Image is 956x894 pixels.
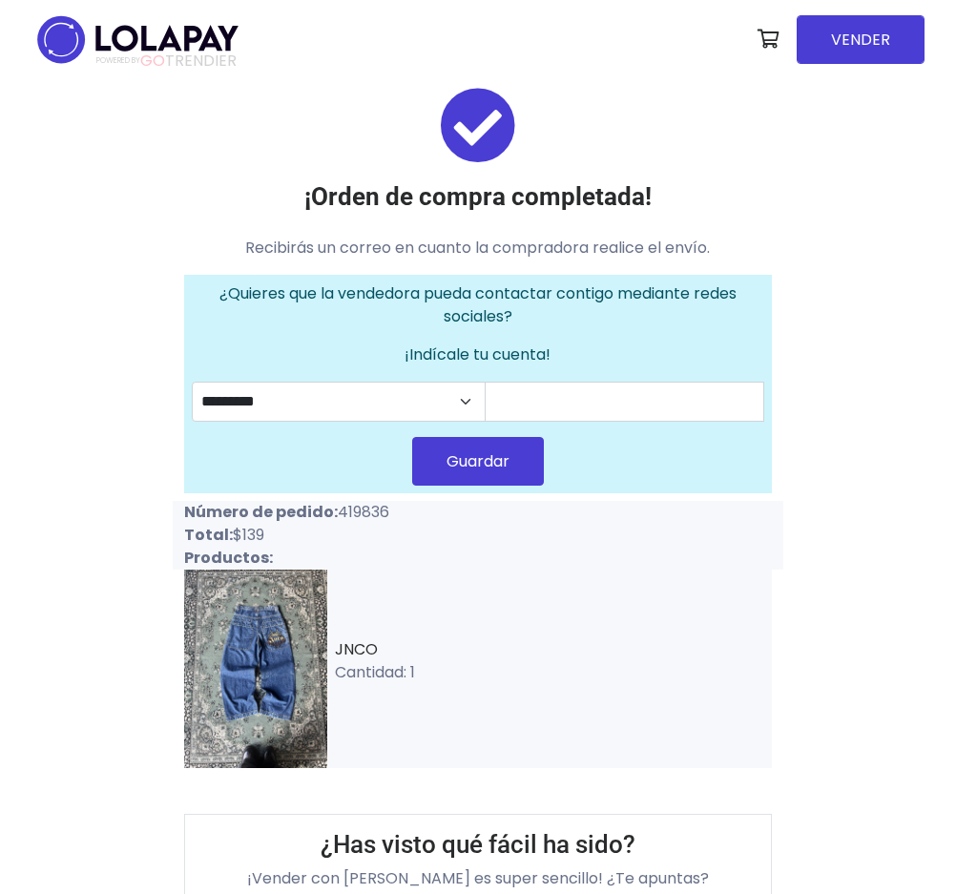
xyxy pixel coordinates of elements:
h3: ¿Has visto qué fácil ha sido? [200,830,756,860]
strong: Número de pedido: [184,501,338,523]
span: POWERED BY [96,55,140,66]
p: ¿Quieres que la vendedora pueda contactar contigo mediante redes sociales? [192,282,764,328]
span: GO [140,50,165,72]
p: 419836 [184,501,467,524]
p: ¡Indícale tu cuenta! [192,343,764,366]
img: logo [31,10,244,70]
p: $139 [184,524,467,547]
p: Cantidad: 1 [335,661,772,684]
a: JNCO [335,638,378,660]
strong: Total: [184,524,233,546]
img: small_1746409979553.jpeg [184,570,327,768]
h3: ¡Orden de compra completada! [184,182,772,212]
a: VENDER [797,15,925,64]
span: TRENDIER [96,52,237,70]
p: ¡Vender con [PERSON_NAME] es super sencillo! ¿Te apuntas? [200,867,756,890]
strong: Productos: [184,547,273,569]
button: Guardar [412,437,544,486]
p: Recibirás un correo en cuanto la compradora realice el envío. [184,237,772,260]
